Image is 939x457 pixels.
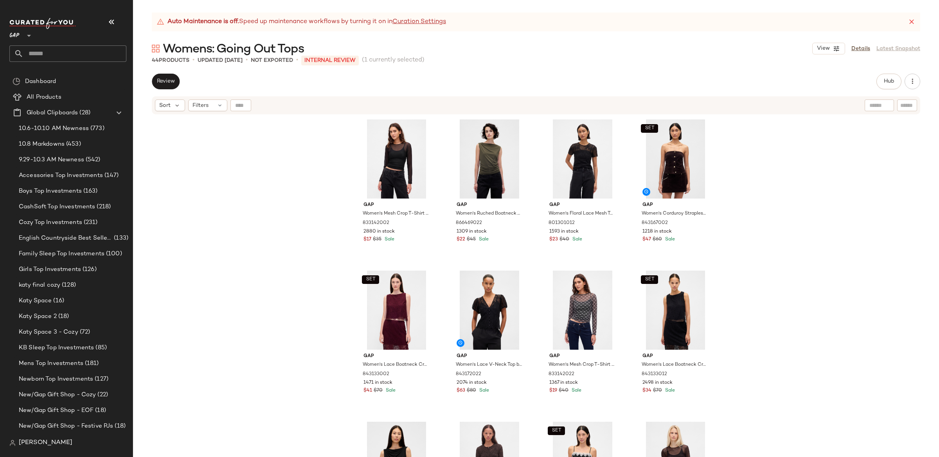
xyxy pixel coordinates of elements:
span: Women's Mesh Crop T-Shirt by Gap Black Plaid Size XS [549,361,615,368]
span: Accessories Top Investments [19,171,103,180]
span: $34 [642,387,651,394]
span: 833142022 [549,371,574,378]
span: Sale [571,237,582,242]
img: cn60331385.jpg [450,271,529,350]
span: Family Sleep Top Investments [19,249,104,258]
span: 1471 in stock [363,379,392,387]
span: $45 [467,236,476,243]
span: • [296,56,298,65]
span: (231) [82,218,98,227]
span: [PERSON_NAME] [19,438,72,448]
span: $70 [374,387,383,394]
span: Global Clipboards [27,108,78,117]
span: (773) [89,124,104,133]
span: 9.29-10.3 AM Newness [19,155,84,164]
button: SET [548,426,565,435]
button: SET [362,275,379,284]
span: (18) [57,312,69,321]
span: 44 [152,58,159,63]
p: updated [DATE] [198,56,243,65]
span: 1593 in stock [549,228,579,235]
span: 1367 in stock [549,379,578,387]
span: Dashboard [25,77,56,86]
span: Women's Mesh Crop T-Shirt by Gap Black Tall Size S [363,210,429,217]
span: $19 [549,387,557,394]
span: (453) [65,140,81,149]
span: (127) [93,375,108,384]
span: Katy Space [19,296,52,305]
span: Mens Top Investments [19,359,83,368]
span: Women's Corduroy Strapless Crop Vest by Gap [PERSON_NAME] Size L [642,210,708,217]
span: Girls Top Investments [19,265,81,274]
span: Sale [664,388,675,393]
span: (85) [94,343,107,352]
span: $40 [559,387,568,394]
span: (1 currently selected) [362,56,425,65]
span: 843133012 [642,371,667,378]
img: cn59987596.jpg [357,119,436,199]
span: (126) [81,265,97,274]
span: Katy Space 2 [19,312,57,321]
p: Not Exported [251,56,293,65]
span: New/Gap Gift Shop - Festive PJs [19,422,113,431]
span: $40 [559,236,569,243]
img: cfy_white_logo.C9jOOHJF.svg [9,18,76,29]
span: (128) [60,281,76,290]
span: Womens: Going Out Tops [163,42,304,57]
span: • [192,56,194,65]
span: katy final cozy [19,281,60,290]
span: English Countryside Best Sellers 9.28-10.4 [19,234,112,243]
span: Sale [664,237,675,242]
span: SET [552,428,561,434]
span: $22 [457,236,465,243]
span: 833142002 [363,220,389,227]
span: Sale [384,388,396,393]
img: svg%3e [9,440,16,446]
span: 843172022 [456,371,481,378]
span: (28) [78,108,90,117]
span: $41 [363,387,372,394]
span: Sale [383,237,394,242]
span: (22) [96,390,108,399]
button: SET [641,275,658,284]
div: Speed up maintenance workflows by turning it on in [156,17,446,27]
span: Review [156,78,175,85]
span: $23 [549,236,558,243]
span: View [817,45,830,52]
span: Women's Lace Boatneck Crop Shell Top by Gap Black Size S [642,361,708,368]
span: (18) [94,406,106,415]
span: GAP [9,27,20,41]
button: Review [152,74,180,89]
span: (542) [84,155,101,164]
span: Cozy Top Investments [19,218,82,227]
span: (72) [78,328,90,337]
span: Gap [457,353,523,360]
span: 801301012 [549,220,575,227]
span: • [246,56,248,65]
span: 1218 in stock [642,228,672,235]
span: (18) [113,422,126,431]
span: $47 [642,236,651,243]
span: Filters [192,101,209,110]
span: (218) [95,202,111,211]
span: KB Sleep Top Investments [19,343,94,352]
img: cn59737472.jpg [543,119,622,199]
span: (181) [83,359,99,368]
span: Katy Space 3 - Cozy [19,328,78,337]
span: Women's Ruched Boatneck Top by Gap Black [PERSON_NAME] Green Size XS [456,210,522,217]
span: 843167002 [642,220,668,227]
span: Women's Lace V-Neck Top by Gap True Black Size XL [456,361,522,368]
div: Products [152,56,189,65]
span: Gap [642,353,709,360]
span: $60 [653,236,662,243]
span: Gap [549,353,615,360]
span: Gap [549,202,615,209]
img: cn60633483.jpg [636,119,715,199]
span: All Products [27,93,61,102]
span: (147) [103,171,119,180]
button: Hub [876,74,901,89]
span: $17 [363,236,371,243]
img: cn60484749.jpg [636,271,715,350]
span: SET [644,277,654,282]
span: Gap [642,202,709,209]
